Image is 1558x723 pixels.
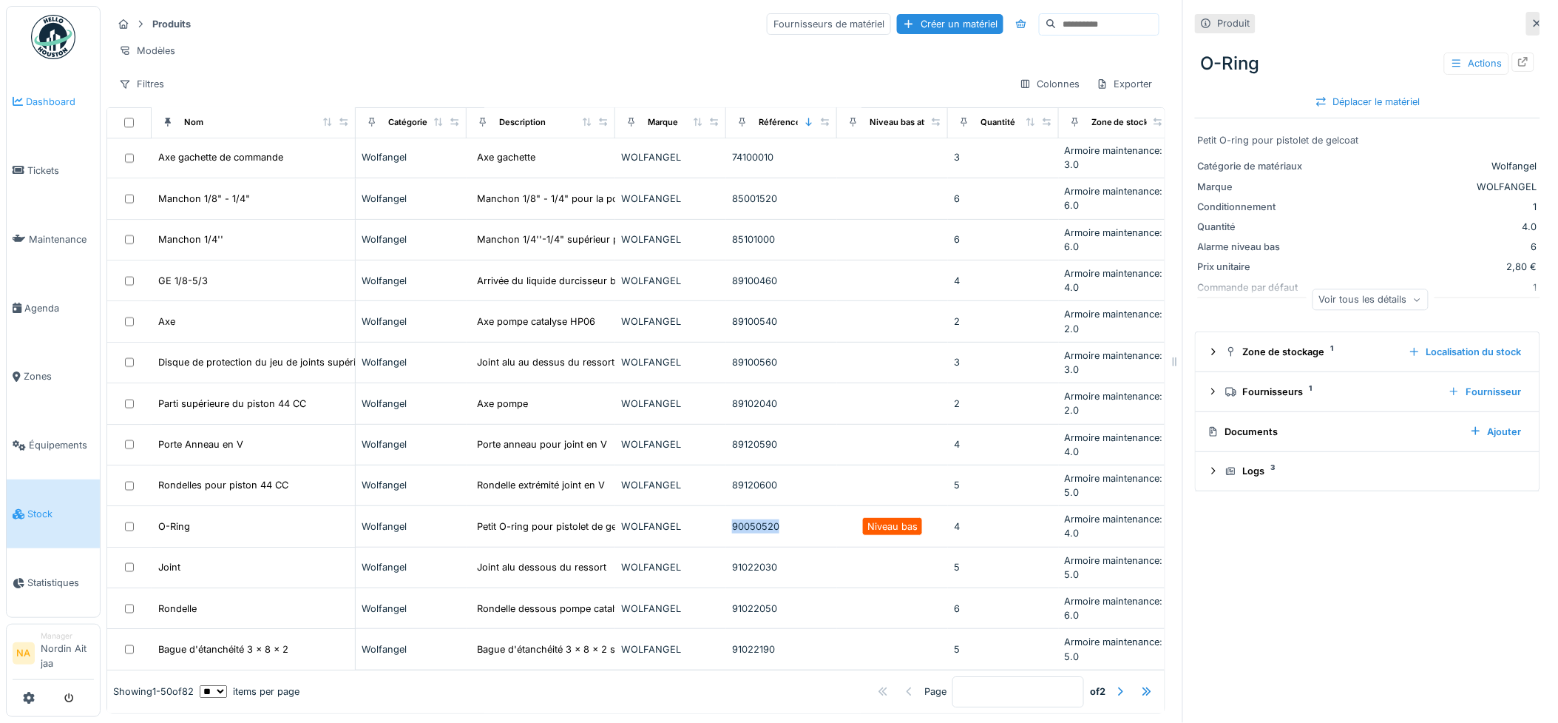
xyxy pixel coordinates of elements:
div: Wolfangel [362,642,461,656]
span: Armoire maintenance: 6.0 [1065,186,1163,211]
div: Ajouter [1464,422,1528,442]
div: Wolfangel [362,232,461,246]
div: Créer un matériel [897,14,1003,34]
div: Parti supérieure du piston 44 CC [158,397,306,411]
div: WOLFANGEL [621,192,720,206]
div: Petit O-ring pour pistolet de gelcoat [1198,133,1537,147]
div: Manchon 1/8" - 1/4" pour la pompe a catalyse [477,192,685,206]
div: Modèles [112,40,182,61]
div: Rondelles pour piston 44 CC [158,478,288,492]
div: 5 [954,478,1053,492]
summary: Zone de stockage1Localisation du stock [1202,338,1534,366]
div: Colonnes [1013,73,1087,95]
div: GE 1/8-5/3 [158,274,208,288]
div: WOLFANGEL [621,602,720,616]
div: Catégorie de matériaux [1198,159,1309,173]
div: WOLFANGEL [621,150,720,164]
div: Filtres [112,73,171,95]
div: 90050520 [732,519,831,534]
div: 3 [954,150,1053,164]
a: Stock [7,480,100,548]
div: Référence constructeur [759,116,856,129]
div: Logs [1225,464,1522,478]
div: WOLFANGEL [621,397,720,411]
div: 5 [954,642,1053,656]
div: Déplacer le matériel [1310,92,1426,112]
div: WOLFANGEL [621,315,720,329]
div: 4 [954,519,1053,534]
div: 89100540 [732,315,831,329]
div: Documents [1208,425,1458,439]
div: O-Ring [158,519,190,534]
div: Actions [1444,53,1509,74]
span: Armoire maintenance: 4.0 [1065,514,1163,539]
a: NA ManagerNordin Ait jaa [13,630,94,680]
a: Équipements [7,411,100,480]
div: 4.0 [1315,220,1537,234]
div: 89102040 [732,397,831,411]
div: Arrivée du liquide durcisseur bas de pompe [477,274,674,288]
strong: Produits [146,17,197,31]
summary: Fournisseurs1Fournisseur [1202,378,1534,406]
div: Nom [184,116,203,129]
summary: Logs3 [1202,458,1534,485]
div: Conditionnement [1198,200,1309,214]
span: Armoire maintenance: 2.0 [1065,309,1163,334]
span: Armoire maintenance: 5.0 [1065,636,1163,662]
strong: of 2 [1090,685,1105,699]
div: 74100010 [732,150,831,164]
div: WOLFANGEL [621,355,720,369]
div: Axe pompe catalyse HP06 [477,315,595,329]
span: Armoire maintenance: 5.0 [1065,473,1163,498]
div: Wolfangel [362,355,461,369]
div: Localisation du stock [1403,342,1528,362]
span: Équipements [29,438,94,452]
div: 89100460 [732,274,831,288]
div: Petit O-ring pour pistolet de gelcoat [477,519,638,534]
div: Axe gachette [477,150,535,164]
span: Armoire maintenance: 2.0 [1065,391,1163,416]
span: Armoire maintenance: 6.0 [1065,596,1163,621]
div: 4 [954,437,1053,451]
div: 91022190 [732,642,831,656]
div: Description [499,116,546,129]
div: Marque [1198,180,1309,194]
div: Wolfangel [362,315,461,329]
span: Statistiques [27,576,94,590]
img: Badge_color-CXgf-gQk.svg [31,15,75,59]
div: O-Ring [1195,44,1540,83]
div: Wolfangel [362,602,461,616]
div: Axe pompe [477,397,528,411]
span: Armoire maintenance: 4.0 [1065,432,1163,457]
div: Fournisseurs [1225,385,1437,399]
li: NA [13,642,35,665]
span: Zones [24,369,94,383]
a: Zones [7,343,100,411]
a: Maintenance [7,205,100,274]
span: Dashboard [26,95,94,109]
div: 6 [954,602,1053,616]
div: Manchon 1/4'' [158,232,223,246]
div: 6 [954,192,1053,206]
div: Bague d'étanchéité 3 x 8 x 2 sortie raccord cat... [477,642,698,656]
div: Wolfangel [362,397,461,411]
div: Exporter [1090,73,1159,95]
div: Niveau bas atteint ? [870,116,949,129]
div: 5 [954,560,1053,574]
div: 89100560 [732,355,831,369]
div: 6 [1315,240,1537,254]
div: Fournisseur [1443,382,1528,402]
div: Wolfangel [362,478,461,492]
div: Wolfangel [362,192,461,206]
div: Joint alu au dessus du ressort [477,355,614,369]
div: 91022050 [732,602,831,616]
div: 85001520 [732,192,831,206]
div: Manchon 1/4''-1/4" supérieur pompe 44cc [477,232,669,246]
span: Armoire maintenance: 3.0 [1065,350,1163,375]
div: Axe gachette de commande [158,150,283,164]
summary: DocumentsAjouter [1202,418,1534,445]
div: Produit [1218,16,1250,30]
div: Disque de protection du jeu de joints supérieure [158,355,376,369]
div: Rondelle dessous pompe catalyse [477,602,630,616]
div: 89120590 [732,437,831,451]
